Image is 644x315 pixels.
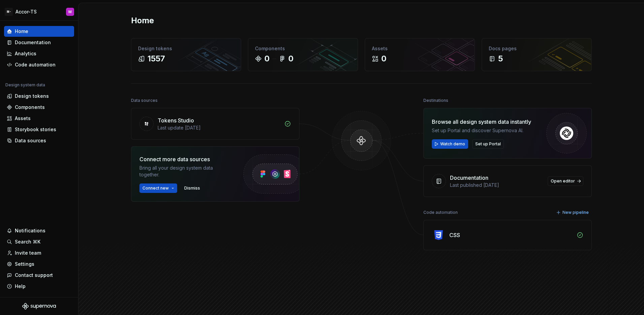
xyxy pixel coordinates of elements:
[15,39,51,46] div: Documentation
[15,227,45,234] div: Notifications
[255,45,351,52] div: Components
[4,281,74,292] button: Help
[551,178,575,184] span: Open editor
[131,38,241,71] a: Design tokens1557
[4,37,74,48] a: Documentation
[264,53,269,64] div: 0
[15,93,49,99] div: Design tokens
[15,250,41,256] div: Invite team
[4,248,74,258] a: Invite team
[381,53,386,64] div: 0
[15,238,40,245] div: Search ⌘K
[5,8,13,16] div: M-
[365,38,475,71] a: Assets0
[139,165,230,178] div: Bring all your design system data together.
[482,38,592,71] a: Docs pages5
[131,96,158,105] div: Data sources
[181,183,203,193] button: Dismiss
[15,126,56,133] div: Storybook stories
[15,61,56,68] div: Code automation
[548,176,583,186] a: Open editor
[148,53,165,64] div: 1557
[139,183,177,193] button: Connect new
[4,48,74,59] a: Analytics
[15,50,36,57] div: Analytics
[68,9,72,15] div: M
[432,139,468,149] button: Watch demo
[562,210,589,215] span: New pipeline
[15,137,46,144] div: Data sources
[475,141,501,147] span: Set up Portal
[449,231,460,239] div: CSS
[4,270,74,281] button: Contact support
[139,155,230,163] div: Connect more data sources
[158,124,280,131] div: Last update [DATE]
[138,45,234,52] div: Design tokens
[248,38,358,71] a: Components00
[4,225,74,236] button: Notifications
[15,283,26,290] div: Help
[489,45,585,52] div: Docs pages
[15,28,28,35] div: Home
[423,96,448,105] div: Destinations
[158,116,194,124] div: Tokens Studio
[15,8,37,15] div: Accor-TS
[432,127,531,134] div: Set up Portal and discover Supernova AI.
[4,113,74,124] a: Assets
[4,259,74,269] a: Settings
[4,59,74,70] a: Code automation
[288,53,293,64] div: 0
[22,303,56,310] svg: Supernova Logo
[4,236,74,247] button: Search ⌘K
[15,272,53,279] div: Contact support
[142,185,169,191] span: Connect new
[4,26,74,37] a: Home
[472,139,504,149] button: Set up Portal
[15,261,34,267] div: Settings
[15,115,31,122] div: Assets
[554,208,592,217] button: New pipeline
[4,124,74,135] a: Storybook stories
[5,82,45,88] div: Design system data
[432,118,531,126] div: Browse all design system data instantly
[131,108,299,140] a: Tokens StudioLast update [DATE]
[440,141,465,147] span: Watch demo
[184,185,200,191] span: Dismiss
[131,15,154,26] h2: Home
[372,45,468,52] div: Assets
[15,104,45,111] div: Components
[4,135,74,146] a: Data sources
[423,208,458,217] div: Code automation
[4,91,74,102] a: Design tokens
[1,4,77,19] button: M-Accor-TSM
[498,53,503,64] div: 5
[450,174,488,182] div: Documentation
[450,182,544,189] div: Last published [DATE]
[4,102,74,113] a: Components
